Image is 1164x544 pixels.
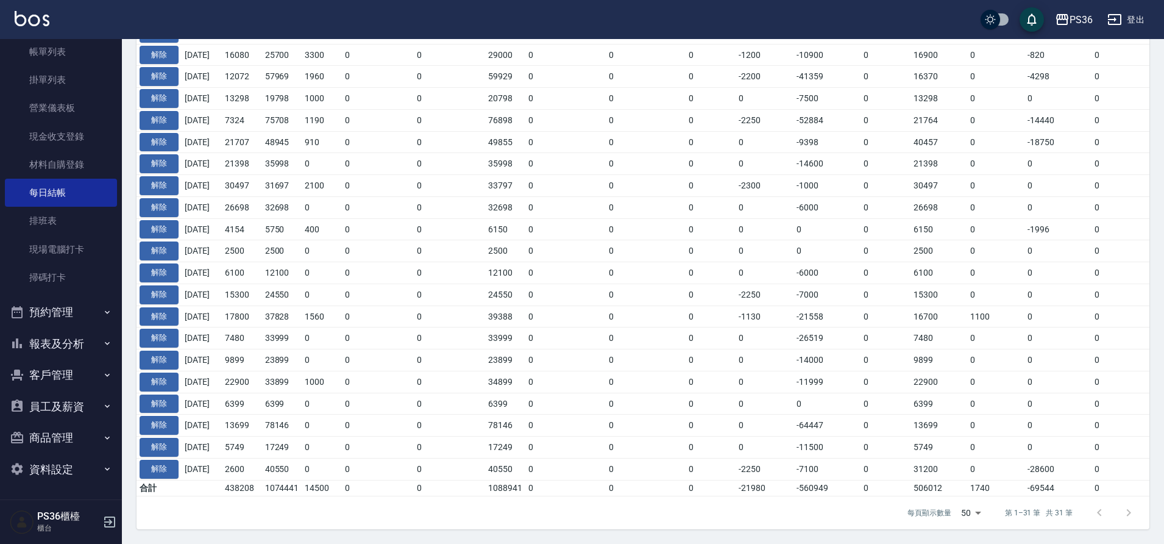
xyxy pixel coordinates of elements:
button: 解除 [140,111,179,130]
img: Person [10,510,34,534]
td: 6150 [910,218,968,240]
td: 0 [1091,240,1149,262]
td: 0 [1091,88,1149,110]
td: 13298 [222,88,262,110]
button: 解除 [140,46,179,65]
td: 0 [736,349,794,371]
td: -1130 [736,306,794,327]
td: 31697 [262,175,302,197]
button: 解除 [140,416,179,435]
td: 0 [1024,349,1091,371]
td: 3300 [302,44,342,66]
button: 解除 [140,460,179,479]
td: 49855 [485,131,525,153]
td: 0 [736,131,794,153]
td: [DATE] [182,153,222,175]
td: [DATE] [182,284,222,306]
td: 16370 [910,66,968,88]
td: 48945 [262,131,302,153]
td: 0 [861,109,910,131]
td: 0 [967,240,1024,262]
td: -2300 [736,175,794,197]
td: -41359 [793,66,861,88]
td: 0 [861,175,910,197]
td: 0 [414,131,486,153]
td: 0 [1091,327,1149,349]
td: 0 [606,153,686,175]
td: 0 [793,240,861,262]
td: 0 [861,349,910,371]
td: 0 [302,284,342,306]
td: 35998 [262,153,302,175]
td: 0 [686,44,736,66]
td: 2500 [222,240,262,262]
td: -18750 [1024,131,1091,153]
button: 解除 [140,329,179,348]
td: -21558 [793,306,861,327]
button: 解除 [140,263,179,282]
td: -7000 [793,284,861,306]
td: 30497 [222,175,262,197]
td: -1000 [793,175,861,197]
td: 0 [342,153,414,175]
td: 0 [686,88,736,110]
td: 0 [1091,66,1149,88]
td: 0 [414,109,486,131]
td: 1190 [302,109,342,131]
td: 0 [686,196,736,218]
td: 0 [414,306,486,327]
td: 21398 [222,153,262,175]
td: 0 [525,218,606,240]
a: 帳單列表 [5,38,117,66]
td: [DATE] [182,349,222,371]
td: 0 [967,66,1024,88]
td: 0 [1091,306,1149,327]
a: 現場電腦打卡 [5,235,117,263]
button: 解除 [140,220,179,239]
button: PS36 [1050,7,1098,32]
td: 0 [606,306,686,327]
button: 解除 [140,285,179,304]
td: [DATE] [182,218,222,240]
td: 0 [342,131,414,153]
td: [DATE] [182,175,222,197]
td: 15300 [910,284,968,306]
td: 0 [606,88,686,110]
td: 0 [525,306,606,327]
td: 0 [1091,196,1149,218]
td: 400 [302,218,342,240]
td: 33797 [485,175,525,197]
button: 解除 [140,133,179,152]
td: 910 [302,131,342,153]
td: 0 [342,306,414,327]
td: 0 [736,218,794,240]
td: 0 [1024,240,1091,262]
td: 0 [525,153,606,175]
td: 0 [606,218,686,240]
td: 0 [302,327,342,349]
button: 登出 [1102,9,1149,31]
td: 0 [606,131,686,153]
td: 0 [1091,284,1149,306]
td: -2250 [736,284,794,306]
td: 19798 [262,88,302,110]
button: 解除 [140,67,179,86]
button: 解除 [140,438,179,457]
td: 75708 [262,109,302,131]
td: 0 [1091,262,1149,284]
td: 0 [1024,306,1091,327]
button: save [1020,7,1044,32]
td: 30497 [910,175,968,197]
td: 0 [606,327,686,349]
td: 0 [525,175,606,197]
td: -10900 [793,44,861,66]
td: 0 [525,196,606,218]
td: 21707 [222,131,262,153]
button: 報表及分析 [5,328,117,360]
button: 資料設定 [5,454,117,485]
td: 0 [967,218,1024,240]
td: 2500 [262,240,302,262]
td: -2250 [736,109,794,131]
td: 0 [414,153,486,175]
td: 0 [1091,131,1149,153]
